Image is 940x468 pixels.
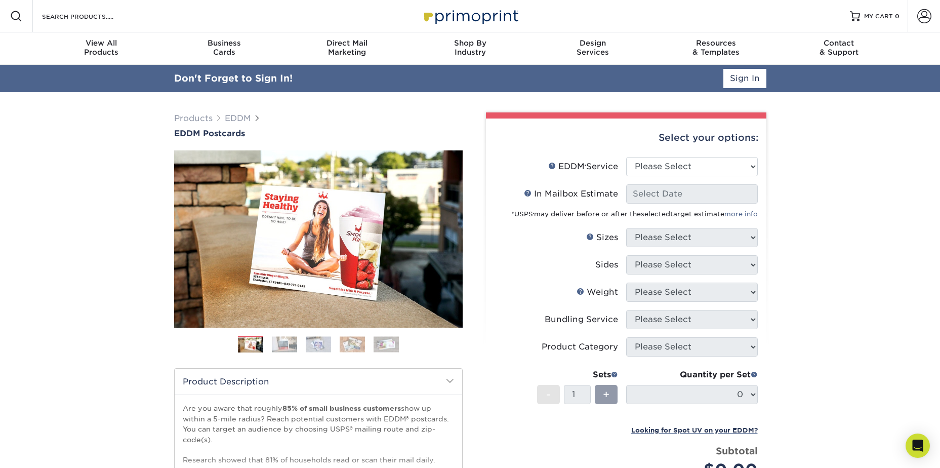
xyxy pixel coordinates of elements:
span: Business [162,38,285,48]
strong: Subtotal [716,445,758,456]
a: Products [174,113,213,123]
div: Bundling Service [545,314,618,326]
div: Select your options: [494,119,758,157]
span: Design [532,38,655,48]
img: EDDM 04 [340,336,365,352]
sup: ® [585,164,586,168]
div: Cards [162,38,285,57]
a: EDDM [225,113,251,123]
sup: ® [533,212,534,215]
div: Sets [537,369,618,381]
a: View AllProducts [40,32,163,65]
a: BusinessCards [162,32,285,65]
div: In Mailbox Estimate [524,188,618,200]
strong: 85% of small business customers [282,404,401,412]
a: Looking for Spot UV on your EDDM? [631,425,758,435]
div: & Support [778,38,901,57]
span: Direct Mail [285,38,408,48]
span: selected [641,210,670,218]
span: - [546,387,551,402]
img: EDDM 01 [238,336,263,354]
a: Shop ByIndustry [408,32,532,65]
div: EDDM Service [548,161,618,173]
span: View All [40,38,163,48]
small: *USPS may deliver before or after the target estimate [511,210,758,218]
span: EDDM Postcards [174,129,245,138]
span: Resources [655,38,778,48]
img: Primoprint [420,5,521,27]
a: more info [724,210,758,218]
img: EDDM 03 [306,336,331,352]
input: SEARCH PRODUCTS..... [41,10,140,22]
div: Quantity per Set [626,369,758,381]
a: Contact& Support [778,32,901,65]
a: DesignServices [532,32,655,65]
div: Sides [595,259,618,271]
a: Direct MailMarketing [285,32,408,65]
div: Open Intercom Messenger [906,434,930,458]
div: Product Category [542,341,618,353]
span: MY CART [864,12,893,21]
a: EDDM Postcards [174,129,463,138]
div: Weight [577,286,618,298]
div: Products [40,38,163,57]
a: Sign In [723,69,766,88]
img: EDDM 05 [374,336,399,352]
div: Sizes [586,231,618,244]
h2: Product Description [175,369,462,395]
div: Services [532,38,655,57]
img: EDDM 02 [272,336,297,352]
div: Industry [408,38,532,57]
input: Select Date [626,184,758,204]
span: Contact [778,38,901,48]
div: Marketing [285,38,408,57]
div: Don't Forget to Sign In! [174,71,293,86]
img: EDDM Postcards 01 [174,139,463,339]
a: Resources& Templates [655,32,778,65]
div: & Templates [655,38,778,57]
span: Shop By [408,38,532,48]
small: Looking for Spot UV on your EDDM? [631,426,758,434]
span: + [603,387,609,402]
span: 0 [895,13,900,20]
